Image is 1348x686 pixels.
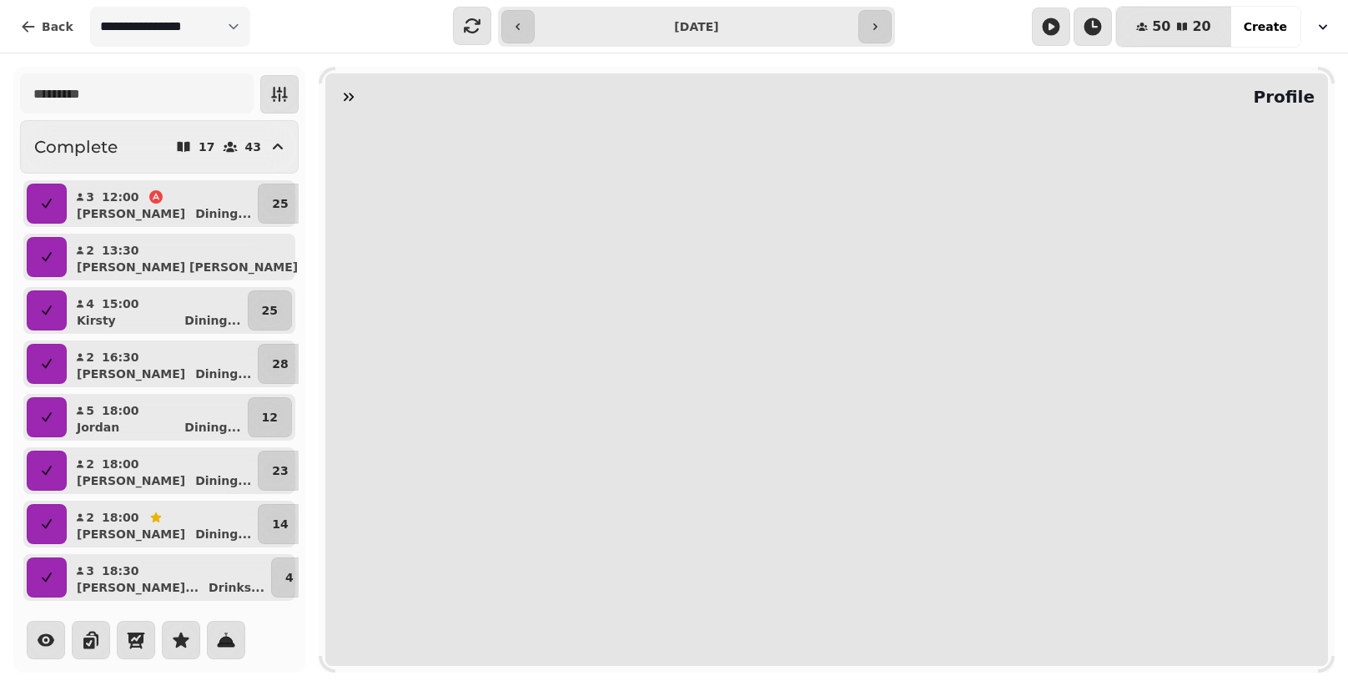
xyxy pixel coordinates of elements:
[272,195,288,212] p: 25
[258,184,302,224] button: 25
[85,189,95,205] p: 3
[184,419,240,436] p: Dining ...
[195,205,251,222] p: Dining ...
[85,242,95,259] p: 2
[85,402,95,419] p: 5
[1230,7,1300,47] button: Create
[70,397,244,437] button: 518:00JordanDining...
[77,472,185,489] p: [PERSON_NAME]
[258,504,302,544] button: 14
[77,366,185,382] p: [PERSON_NAME]
[77,526,185,542] p: [PERSON_NAME]
[1152,20,1170,33] span: 50
[70,237,335,277] button: 213:30[PERSON_NAME] [PERSON_NAME]...
[272,462,288,479] p: 23
[77,259,311,275] p: [PERSON_NAME] [PERSON_NAME]...
[70,184,254,224] button: 312:00[PERSON_NAME]Dining...
[199,141,214,153] p: 17
[42,21,73,33] span: Back
[209,579,264,596] p: Drinks ...
[1116,7,1231,47] button: 5020
[102,509,139,526] p: 18:00
[77,205,185,222] p: [PERSON_NAME]
[85,456,95,472] p: 2
[85,295,95,312] p: 4
[102,349,139,366] p: 16:30
[285,569,294,586] p: 4
[70,557,268,598] button: 318:30[PERSON_NAME]...Drinks...
[1192,20,1210,33] span: 20
[102,189,139,205] p: 12:00
[195,366,251,382] p: Dining ...
[70,504,254,544] button: 218:00[PERSON_NAME]Dining...
[258,344,302,384] button: 28
[102,295,139,312] p: 15:00
[195,472,251,489] p: Dining ...
[77,419,119,436] p: Jordan
[271,557,308,598] button: 4
[77,312,116,329] p: Kirsty
[85,509,95,526] p: 2
[248,397,292,437] button: 12
[70,451,254,491] button: 218:00[PERSON_NAME]Dining...
[20,120,299,174] button: Complete1743
[245,141,261,153] p: 43
[34,135,118,159] h2: Complete
[102,456,139,472] p: 18:00
[272,356,288,372] p: 28
[77,579,199,596] p: [PERSON_NAME]...
[262,302,278,319] p: 25
[85,562,95,579] p: 3
[1246,85,1315,108] h2: Profile
[184,312,240,329] p: Dining ...
[85,349,95,366] p: 2
[70,344,254,384] button: 216:30[PERSON_NAME]Dining...
[195,526,251,542] p: Dining ...
[258,451,302,491] button: 23
[262,409,278,426] p: 12
[272,516,288,532] p: 14
[1244,21,1287,33] span: Create
[102,402,139,419] p: 18:00
[102,242,139,259] p: 13:30
[102,562,139,579] p: 18:30
[70,290,244,330] button: 415:00KirstyDining...
[248,290,292,330] button: 25
[7,7,87,47] button: Back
